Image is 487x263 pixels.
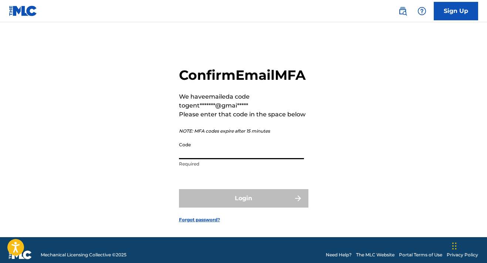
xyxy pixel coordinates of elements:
[447,252,478,258] a: Privacy Policy
[417,7,426,16] img: help
[356,252,395,258] a: The MLC Website
[398,7,407,16] img: search
[326,252,352,258] a: Need Help?
[41,252,126,258] span: Mechanical Licensing Collective © 2025
[434,2,478,20] a: Sign Up
[452,235,457,257] div: Drag
[179,67,308,83] h2: Confirm Email MFA
[395,4,410,18] a: Public Search
[9,6,37,16] img: MLC Logo
[179,128,308,134] p: NOTE: MFA codes expire after 15 minutes
[450,228,487,263] iframe: Chat Widget
[415,4,429,18] div: Help
[179,216,220,223] a: Forgot password?
[179,161,304,167] p: Required
[179,110,308,119] p: Please enter that code in the space below
[9,250,32,259] img: logo
[399,252,442,258] a: Portal Terms of Use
